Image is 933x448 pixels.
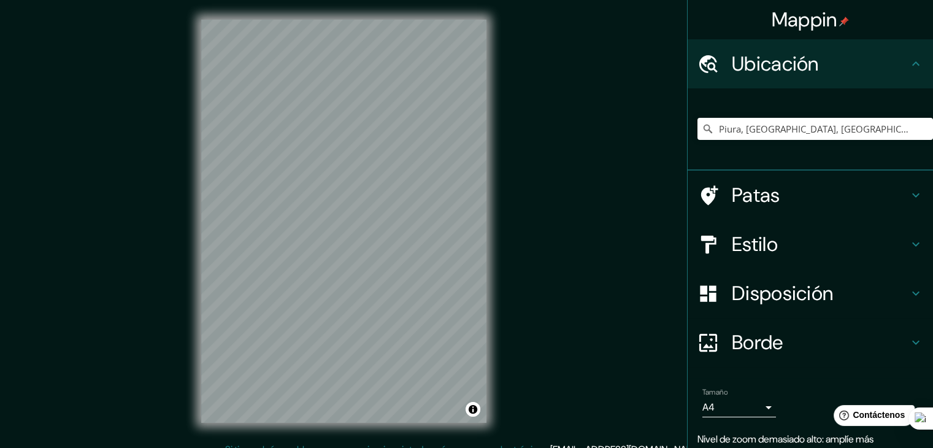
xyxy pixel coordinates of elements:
[688,220,933,269] div: Estilo
[697,118,933,140] input: Elige tu ciudad o zona
[688,39,933,88] div: Ubicación
[732,330,783,355] font: Borde
[702,398,776,417] div: A4
[201,20,486,423] canvas: Mapa
[732,51,819,77] font: Ubicación
[702,401,715,414] font: A4
[772,7,837,33] font: Mappin
[688,318,933,367] div: Borde
[732,231,778,257] font: Estilo
[839,17,849,26] img: pin-icon.png
[688,171,933,220] div: Patas
[466,402,480,417] button: Activar o desactivar atribución
[824,400,920,434] iframe: Lanzador de widgets de ayuda
[732,182,780,208] font: Patas
[732,280,833,306] font: Disposición
[688,269,933,318] div: Disposición
[702,387,728,397] font: Tamaño
[697,433,873,446] font: Nivel de zoom demasiado alto: amplíe más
